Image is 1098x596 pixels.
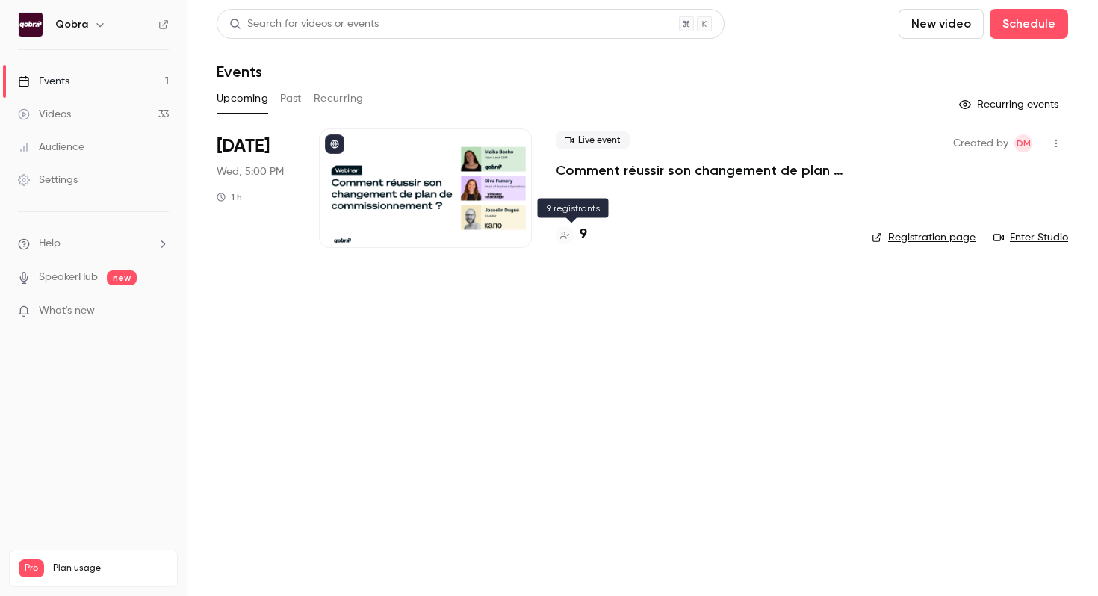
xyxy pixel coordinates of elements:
[314,87,364,111] button: Recurring
[217,63,262,81] h1: Events
[217,134,270,158] span: [DATE]
[151,305,169,318] iframe: Noticeable Trigger
[19,559,44,577] span: Pro
[556,161,848,179] a: Comment réussir son changement de plan de commissionnement ?
[899,9,984,39] button: New video
[872,230,976,245] a: Registration page
[953,134,1008,152] span: Created by
[280,87,302,111] button: Past
[1017,134,1031,152] span: DM
[18,74,69,89] div: Events
[18,236,169,252] li: help-dropdown-opener
[990,9,1068,39] button: Schedule
[556,225,587,245] a: 9
[55,17,88,32] h6: Qobra
[107,270,137,285] span: new
[53,562,168,574] span: Plan usage
[39,236,61,252] span: Help
[18,140,84,155] div: Audience
[39,303,95,319] span: What's new
[18,173,78,187] div: Settings
[39,270,98,285] a: SpeakerHub
[952,93,1068,117] button: Recurring events
[18,107,71,122] div: Videos
[217,87,268,111] button: Upcoming
[217,191,242,203] div: 1 h
[1014,134,1032,152] span: Dylan Manceau
[580,225,587,245] h4: 9
[19,13,43,37] img: Qobra
[217,164,284,179] span: Wed, 5:00 PM
[217,128,295,248] div: Sep 24 Wed, 5:00 PM (Europe/Paris)
[229,16,379,32] div: Search for videos or events
[556,131,630,149] span: Live event
[993,230,1068,245] a: Enter Studio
